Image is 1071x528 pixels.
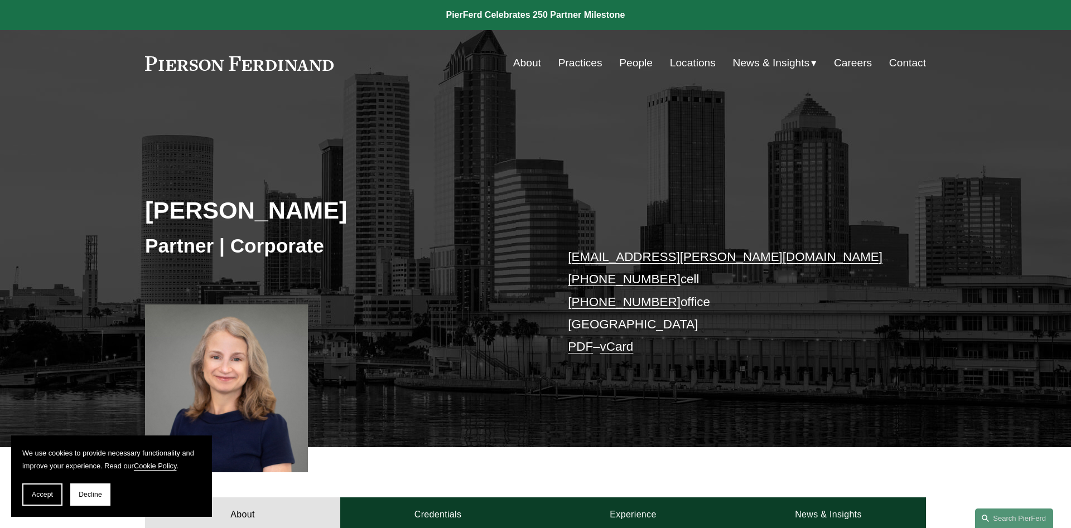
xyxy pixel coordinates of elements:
[11,435,212,517] section: Cookie banner
[568,295,681,309] a: [PHONE_NUMBER]
[513,52,541,74] a: About
[145,234,535,258] h3: Partner | Corporate
[889,52,926,74] a: Contact
[568,340,593,353] a: PDF
[558,52,602,74] a: Practices
[568,250,882,264] a: [EMAIL_ADDRESS][PERSON_NAME][DOMAIN_NAME]
[32,491,53,498] span: Accept
[22,447,201,472] p: We use cookies to provide necessary functionality and improve your experience. Read our .
[670,52,716,74] a: Locations
[22,483,62,506] button: Accept
[568,272,681,286] a: [PHONE_NUMBER]
[733,54,810,73] span: News & Insights
[600,340,634,353] a: vCard
[79,491,102,498] span: Decline
[70,483,110,506] button: Decline
[834,52,872,74] a: Careers
[619,52,653,74] a: People
[733,52,817,74] a: folder dropdown
[975,508,1053,528] a: Search this site
[145,196,535,225] h2: [PERSON_NAME]
[134,462,177,470] a: Cookie Policy
[568,246,893,359] p: cell office [GEOGRAPHIC_DATA] –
